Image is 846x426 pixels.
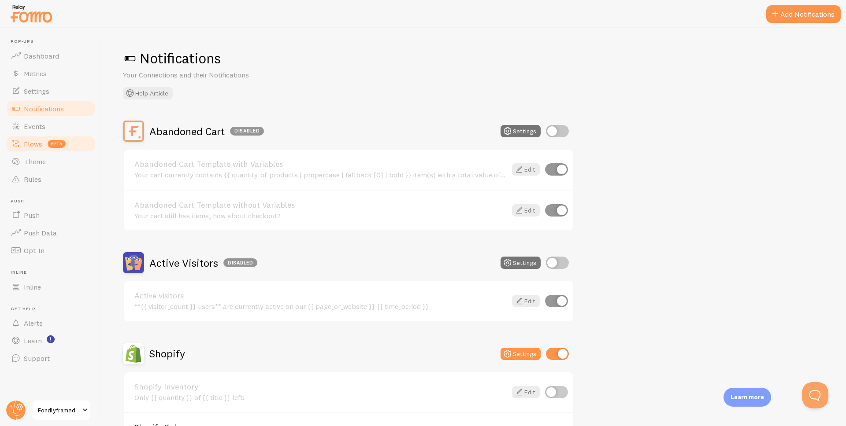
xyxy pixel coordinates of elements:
a: Settings [5,82,96,100]
span: Dashboard [24,51,59,60]
span: Alerts [24,319,43,327]
a: Support [5,349,96,367]
span: Push Data [24,228,57,237]
span: Get Help [11,306,96,312]
div: Your cart still has items, how about checkout? [134,212,507,220]
a: Abandoned Cart Template with Variables [134,160,507,168]
span: Push [11,198,96,204]
img: Shopify [123,343,144,364]
span: Notifications [24,104,64,113]
div: **{{ visitor_count }} users** are currently active on our {{ page_or_website }} {{ time_period }} [134,302,507,310]
iframe: Help Scout Beacon - Open [802,382,828,408]
a: Edit [512,204,540,217]
img: Active Visitors [123,252,144,273]
img: fomo-relay-logo-orange.svg [9,2,53,25]
div: Your cart currently contains {{ quantity_of_products | propercase | fallback [0] | bold }} item(s... [134,171,507,179]
a: Events [5,118,96,135]
a: Edit [512,386,540,398]
h2: Active Visitors [149,256,257,270]
span: Settings [24,87,49,95]
div: Learn more [724,388,771,407]
p: Learn more [731,393,764,401]
span: beta [48,140,66,148]
a: Edit [512,163,540,176]
a: Fondlyframed [32,400,91,421]
a: Learn [5,332,96,349]
span: Push [24,211,40,220]
a: Notifications [5,100,96,118]
a: Edit [512,295,540,307]
div: Disabled [230,127,264,136]
span: Rules [24,175,41,184]
span: Learn [24,336,42,345]
span: Metrics [24,69,47,78]
svg: <p>Watch New Feature Tutorials!</p> [47,335,55,343]
a: Opt-In [5,242,96,259]
img: Abandoned Cart [123,121,144,142]
a: Alerts [5,314,96,332]
h1: Notifications [123,49,825,67]
a: Theme [5,153,96,170]
a: Abandoned Cart Template without Variables [134,201,507,209]
button: Help Article [123,87,173,99]
h2: Abandoned Cart [149,125,264,138]
p: Your Connections and their Notifications [123,70,334,80]
button: Settings [501,257,541,269]
span: Fondlyframed [38,405,80,415]
a: Flows beta [5,135,96,153]
button: Settings [501,348,541,360]
span: Opt-In [24,246,45,255]
span: Inline [24,283,41,291]
a: Active visitors [134,292,507,300]
span: Flows [24,140,42,148]
a: Dashboard [5,47,96,65]
a: Push Data [5,224,96,242]
div: Only {{ quantity }} of {{ title }} left! [134,393,507,401]
span: Theme [24,157,46,166]
span: Support [24,354,50,363]
span: Events [24,122,45,131]
span: Pop-ups [11,39,96,44]
h2: Shopify [149,347,185,360]
button: Settings [501,125,541,137]
a: Rules [5,170,96,188]
a: Inline [5,278,96,296]
div: Disabled [223,258,257,267]
a: Shopify Inventory [134,383,507,391]
a: Push [5,206,96,224]
span: Inline [11,270,96,275]
a: Metrics [5,65,96,82]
